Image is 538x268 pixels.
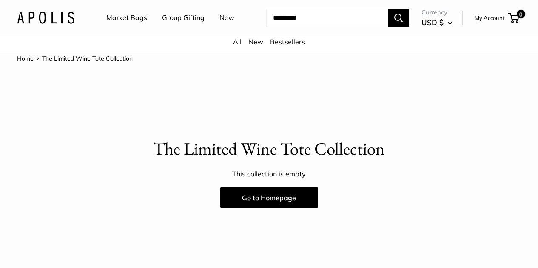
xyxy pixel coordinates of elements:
a: Market Bags [106,12,147,24]
input: Search... [266,9,388,27]
a: All [233,37,242,46]
span: 0 [517,10,525,18]
span: Currency [421,6,453,18]
a: 0 [509,13,519,23]
a: New [219,12,234,24]
button: USD $ [421,16,453,29]
a: Group Gifting [162,12,205,24]
span: USD $ [421,18,444,27]
span: The Limited Wine Tote Collection [42,55,133,62]
nav: Breadcrumb [17,53,133,64]
a: New [248,37,263,46]
p: This collection is empty [17,168,521,181]
a: Bestsellers [270,37,305,46]
a: Home [17,55,34,62]
img: Apolis [17,12,74,24]
a: My Account [475,13,505,23]
button: Search [388,9,409,27]
p: The Limited Wine Tote Collection [17,136,521,161]
a: Go to Homepage [220,187,318,208]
